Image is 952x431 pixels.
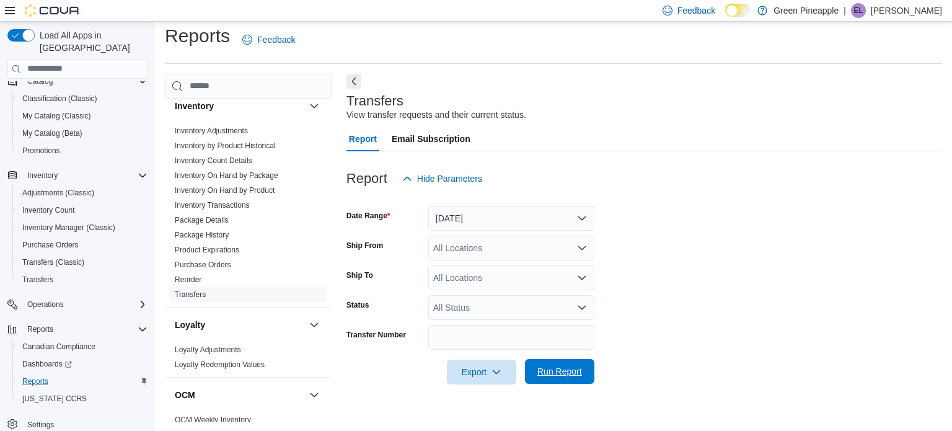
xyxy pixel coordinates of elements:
[175,100,304,112] button: Inventory
[397,166,487,191] button: Hide Parameters
[175,201,250,210] a: Inventory Transactions
[346,171,387,186] h3: Report
[17,143,148,158] span: Promotions
[175,360,265,369] a: Loyalty Redemption Values
[175,415,251,424] a: OCM Weekly Inventory
[17,357,77,371] a: Dashboards
[17,203,148,218] span: Inventory Count
[17,391,92,406] a: [US_STATE] CCRS
[17,109,148,123] span: My Catalog (Classic)
[454,360,509,384] span: Export
[12,254,152,271] button: Transfers (Classic)
[22,257,84,267] span: Transfers (Classic)
[22,275,53,285] span: Transfers
[17,374,53,389] a: Reports
[22,322,148,337] span: Reports
[175,319,304,331] button: Loyalty
[22,240,79,250] span: Purchase Orders
[17,91,102,106] a: Classification (Classic)
[12,355,152,373] a: Dashboards
[175,200,250,210] span: Inventory Transactions
[17,339,148,354] span: Canadian Compliance
[851,3,866,18] div: Eden Lafrentz
[22,223,115,233] span: Inventory Manager (Classic)
[346,74,361,89] button: Next
[175,141,276,150] a: Inventory by Product Historical
[17,126,148,141] span: My Catalog (Beta)
[307,99,322,113] button: Inventory
[175,230,229,240] span: Package History
[27,76,53,86] span: Catalog
[22,342,95,352] span: Canadian Compliance
[175,100,214,112] h3: Inventory
[17,357,148,371] span: Dashboards
[27,420,54,430] span: Settings
[346,241,383,251] label: Ship From
[175,345,241,355] span: Loyalty Adjustments
[577,243,587,253] button: Open list of options
[17,339,100,354] a: Canadian Compliance
[35,29,148,54] span: Load All Apps in [GEOGRAPHIC_DATA]
[307,388,322,402] button: OCM
[175,141,276,151] span: Inventory by Product Historical
[237,27,300,52] a: Feedback
[2,73,152,90] button: Catalog
[27,324,53,334] span: Reports
[175,171,278,180] a: Inventory On Hand by Package
[17,238,84,252] a: Purchase Orders
[175,156,252,165] a: Inventory Count Details
[854,3,863,18] span: EL
[175,156,252,166] span: Inventory Count Details
[346,330,406,340] label: Transfer Number
[175,415,251,425] span: OCM Weekly Inventory
[17,220,120,235] a: Inventory Manager (Classic)
[257,33,295,46] span: Feedback
[577,303,587,313] button: Open list of options
[725,4,751,17] input: Dark Mode
[22,74,148,89] span: Catalog
[346,94,403,109] h3: Transfers
[175,275,201,284] a: Reorder
[175,231,229,239] a: Package History
[307,318,322,332] button: Loyalty
[2,296,152,313] button: Operations
[12,390,152,407] button: [US_STATE] CCRS
[346,300,369,310] label: Status
[12,236,152,254] button: Purchase Orders
[12,271,152,288] button: Transfers
[175,185,275,195] span: Inventory On Hand by Product
[2,321,152,338] button: Reports
[17,203,80,218] a: Inventory Count
[773,3,839,18] p: Green Pineapple
[175,245,239,255] span: Product Expirations
[17,109,96,123] a: My Catalog (Classic)
[22,297,69,312] button: Operations
[12,125,152,142] button: My Catalog (Beta)
[165,24,230,48] h1: Reports
[22,128,82,138] span: My Catalog (Beta)
[12,184,152,202] button: Adjustments (Classic)
[22,188,94,198] span: Adjustments (Classic)
[22,359,72,369] span: Dashboards
[22,297,148,312] span: Operations
[175,275,201,285] span: Reorder
[22,111,91,121] span: My Catalog (Classic)
[175,260,231,270] span: Purchase Orders
[165,123,332,307] div: Inventory
[17,255,148,270] span: Transfers (Classic)
[17,143,65,158] a: Promotions
[22,74,58,89] button: Catalog
[25,4,81,17] img: Cova
[17,185,99,200] a: Adjustments (Classic)
[175,389,304,401] button: OCM
[165,342,332,377] div: Loyalty
[17,391,148,406] span: Washington CCRS
[175,345,241,354] a: Loyalty Adjustments
[12,202,152,219] button: Inventory Count
[871,3,942,18] p: [PERSON_NAME]
[175,290,206,299] a: Transfers
[17,272,148,287] span: Transfers
[17,374,148,389] span: Reports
